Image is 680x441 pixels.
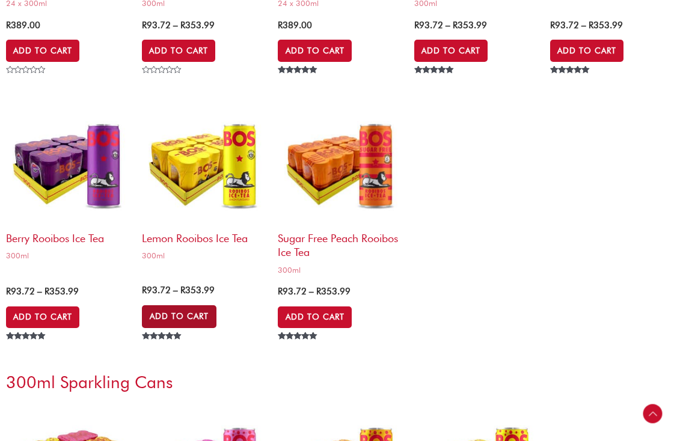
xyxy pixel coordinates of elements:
[6,20,11,31] span: R
[44,286,49,297] span: R
[142,251,266,261] span: 300ml
[453,20,458,31] span: R
[581,20,586,31] span: –
[173,20,178,31] span: –
[309,286,314,297] span: –
[142,20,147,31] span: R
[142,102,266,265] a: Lemon Rooibos Ice Tea300ml
[278,306,351,328] a: Select options for “Sugar Free Peach Rooibos Ice Tea”
[6,306,79,328] a: Select options for “Berry Rooibos Ice Tea”
[550,20,555,31] span: R
[446,20,450,31] span: –
[180,20,185,31] span: R
[6,20,40,31] bdi: 389.00
[278,66,319,101] span: Rated out of 5
[550,40,623,61] a: Select options for “Peach Rooibos Ice Tea”
[6,286,35,297] bdi: 93.72
[278,102,402,279] a: Sugar Free Peach Rooibos Ice Tea300ml
[414,20,419,31] span: R
[142,225,266,245] h2: Lemon Rooibos Ice Tea
[6,40,79,61] a: Add to cart: “Variety Pack Sugar Free Rooibos Ice Tea”
[142,20,171,31] bdi: 93.72
[278,265,402,275] span: 300ml
[6,225,130,245] h2: Berry Rooibos Ice Tea
[414,40,488,61] a: Select options for “Lime & Ginger Rooibos Ice Tea”
[278,102,402,225] img: Sugar Free Peach Rooibos Ice Tea
[278,286,307,297] bdi: 93.72
[278,20,283,31] span: R
[44,286,79,297] bdi: 353.99
[278,40,351,61] a: Add to cart: “Variety Pack Rooibos Ice Tea”
[142,332,183,367] span: Rated out of 5
[550,20,579,31] bdi: 93.72
[278,225,402,260] h2: Sugar Free Peach Rooibos Ice Tea
[6,102,130,225] img: Berry Rooibos Ice Tea
[37,286,42,297] span: –
[142,102,266,225] img: Lemon Rooibos Ice Tea
[589,20,593,31] span: R
[278,20,312,31] bdi: 389.00
[142,305,216,328] a: Select options for “Lemon Rooibos Ice Tea”
[180,20,215,31] bdi: 353.99
[6,286,11,297] span: R
[6,371,674,393] h3: 300ml Sparkling Cans
[550,66,592,101] span: Rated out of 5
[278,332,318,367] span: Rated out of 5
[173,285,178,296] span: –
[142,285,147,296] span: R
[6,251,130,261] span: 300ml
[453,20,487,31] bdi: 353.99
[6,332,47,367] span: Rated out of 5
[316,286,351,297] bdi: 353.99
[142,40,215,61] a: Select options for “Sugar Free Lemon Rooibos Ice Tea”
[316,286,321,297] span: R
[180,285,215,296] bdi: 353.99
[589,20,623,31] bdi: 353.99
[180,285,185,296] span: R
[414,20,443,31] bdi: 93.72
[278,286,283,297] span: R
[414,66,456,101] span: Rated out of 5
[6,102,130,265] a: Berry Rooibos Ice Tea300ml
[142,285,171,296] bdi: 93.72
